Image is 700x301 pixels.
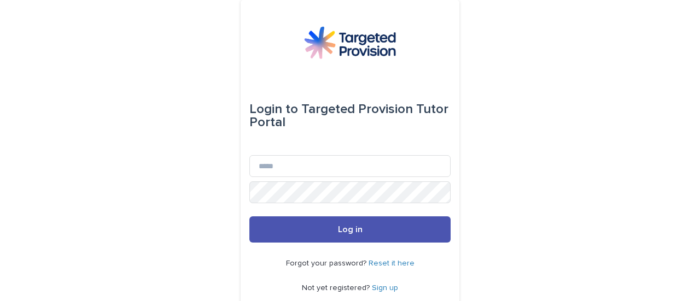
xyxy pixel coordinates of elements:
[338,225,363,234] span: Log in
[249,103,298,116] span: Login to
[302,284,372,292] span: Not yet registered?
[286,259,369,267] span: Forgot your password?
[249,216,451,243] button: Log in
[369,259,415,267] a: Reset it here
[372,284,398,292] a: Sign up
[249,94,451,138] div: Targeted Provision Tutor Portal
[304,26,396,59] img: M5nRWzHhSzIhMunXDL62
